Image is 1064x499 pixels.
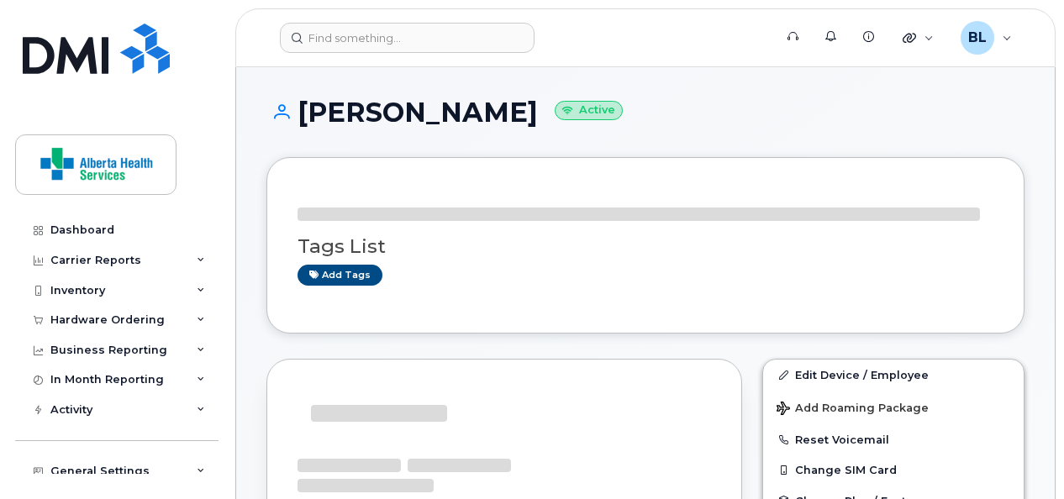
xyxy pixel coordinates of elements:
[763,454,1024,485] button: Change SIM Card
[763,424,1024,454] button: Reset Voicemail
[298,265,382,286] a: Add tags
[266,97,1024,127] h1: [PERSON_NAME]
[763,360,1024,390] a: Edit Device / Employee
[777,402,929,418] span: Add Roaming Package
[763,390,1024,424] button: Add Roaming Package
[555,101,623,120] small: Active
[298,236,993,257] h3: Tags List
